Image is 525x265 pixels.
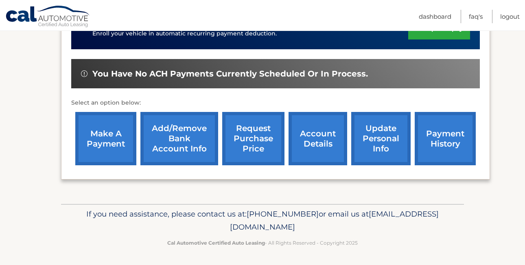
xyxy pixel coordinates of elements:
a: payment history [415,112,476,165]
p: Enroll your vehicle in automatic recurring payment deduction. [92,29,408,38]
a: request purchase price [222,112,284,165]
span: [EMAIL_ADDRESS][DOMAIN_NAME] [230,209,439,232]
a: account details [289,112,347,165]
strong: Cal Automotive Certified Auto Leasing [167,240,265,246]
span: You have no ACH payments currently scheduled or in process. [92,69,368,79]
a: Add/Remove bank account info [140,112,218,165]
a: make a payment [75,112,136,165]
a: Cal Automotive [5,5,91,29]
p: If you need assistance, please contact us at: or email us at [66,208,459,234]
a: FAQ's [469,10,483,23]
a: Logout [500,10,520,23]
a: update personal info [351,112,411,165]
a: Dashboard [419,10,451,23]
p: Select an option below: [71,98,480,108]
img: alert-white.svg [81,70,87,77]
span: [PHONE_NUMBER] [247,209,319,219]
p: - All Rights Reserved - Copyright 2025 [66,239,459,247]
